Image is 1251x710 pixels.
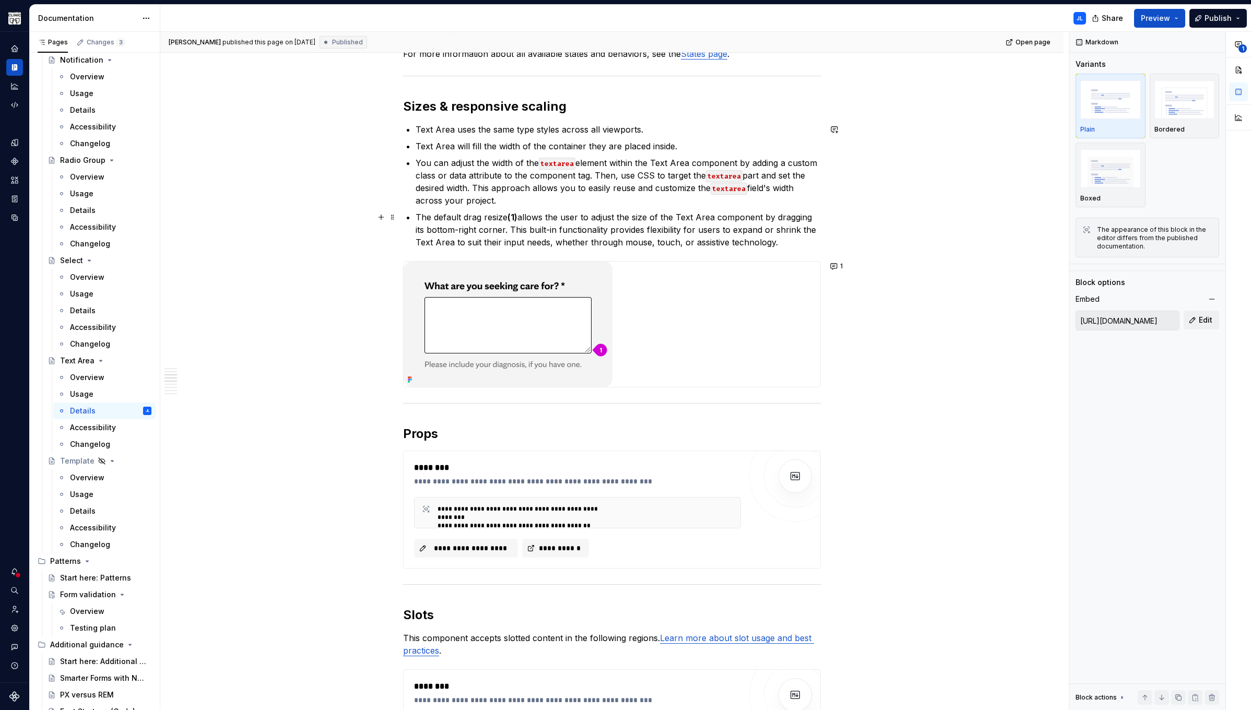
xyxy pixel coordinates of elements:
a: Overview [53,269,156,286]
a: Testing plan [53,620,156,636]
div: Changelog [70,339,110,349]
a: Assets [6,172,23,188]
div: Usage [70,188,93,199]
button: Contact support [6,638,23,655]
div: Changelog [70,439,110,449]
p: Text Area will fill the width of the container they are placed inside. [416,140,821,152]
div: Start here: Additional Guidance [60,656,146,667]
a: Invite team [6,601,23,618]
span: Share [1102,13,1123,23]
a: Details [53,102,156,119]
p: For more information about all available states and behaviors, see the . [403,48,821,60]
div: Usage [70,289,93,299]
div: Smarter Forms with Native Validation APIs [60,673,146,683]
span: Edit [1199,315,1212,325]
div: Pages [38,38,68,46]
h2: Sizes & responsive scaling [403,98,821,115]
div: Block actions [1076,690,1126,705]
div: JL [1077,14,1083,22]
button: Share [1087,9,1130,28]
a: Start here: Patterns [43,570,156,586]
div: Documentation [38,13,137,23]
a: DetailsJL [53,403,156,419]
strong: (1) [508,212,517,222]
p: Text Area uses the same type styles across all viewports. [416,123,821,136]
div: Block options [1076,277,1125,288]
a: Details [53,202,156,219]
button: Publish [1189,9,1247,28]
a: Changelog [53,436,156,453]
span: [PERSON_NAME] [169,38,221,46]
a: Overview [53,469,156,486]
div: Embed [1076,294,1100,304]
span: Preview [1141,13,1170,23]
div: Usage [70,389,93,399]
code: textarea [539,158,575,170]
a: Documentation [6,59,23,76]
button: placeholderPlain [1076,74,1146,138]
a: Settings [6,620,23,636]
a: Analytics [6,78,23,94]
a: Accessibility [53,519,156,536]
div: Block actions [1076,693,1117,702]
div: Usage [70,88,93,99]
a: Home [6,40,23,57]
a: Data sources [6,209,23,226]
div: JL [146,406,149,416]
div: Start here: Patterns [60,573,131,583]
a: Accessibility [53,319,156,336]
code: textarea [706,170,742,182]
button: placeholderBordered [1150,74,1220,138]
p: Plain [1080,125,1095,134]
button: Search ⌘K [6,582,23,599]
a: Select [43,252,156,269]
svg: Supernova Logo [9,691,20,702]
div: Text Area [60,356,95,366]
a: Usage [53,85,156,102]
button: placeholderBoxed [1076,143,1146,207]
a: Design tokens [6,134,23,151]
h2: Slots [403,607,821,623]
img: placeholder [1154,80,1215,119]
a: Text Area [43,352,156,369]
div: Radio Group [60,155,105,165]
a: Details [53,302,156,319]
a: Overview [53,169,156,185]
a: Details [53,503,156,519]
a: Usage [53,185,156,202]
div: Additional guidance [33,636,156,653]
a: Usage [53,486,156,503]
a: Changelog [53,135,156,152]
div: Overview [70,172,104,182]
p: Boxed [1080,194,1101,203]
div: Details [70,205,96,216]
a: Radio Group [43,152,156,169]
a: Form validation [43,586,156,603]
p: You can adjust the width of the element within the Text Area component by adding a custom class o... [416,157,821,207]
a: Overview [53,68,156,85]
div: Changelog [70,539,110,550]
div: Storybook stories [6,191,23,207]
p: This component accepts slotted content in the following regions. . [403,632,821,657]
a: PX versus REM [43,687,156,703]
div: Overview [70,606,104,617]
p: The default drag resize allows the user to adjust the size of the Text Area component by dragging... [416,211,821,249]
div: Accessibility [70,523,116,533]
a: Changelog [53,536,156,553]
div: Additional guidance [50,640,124,650]
a: Accessibility [53,219,156,235]
span: 1 [1238,44,1247,53]
a: Overview [53,369,156,386]
a: Changelog [53,235,156,252]
div: Template [60,456,95,466]
div: Form validation [60,589,116,600]
div: Details [70,305,96,316]
div: Accessibility [70,322,116,333]
div: Details [70,406,96,416]
img: placeholder [1080,149,1141,187]
div: Variants [1076,59,1106,69]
